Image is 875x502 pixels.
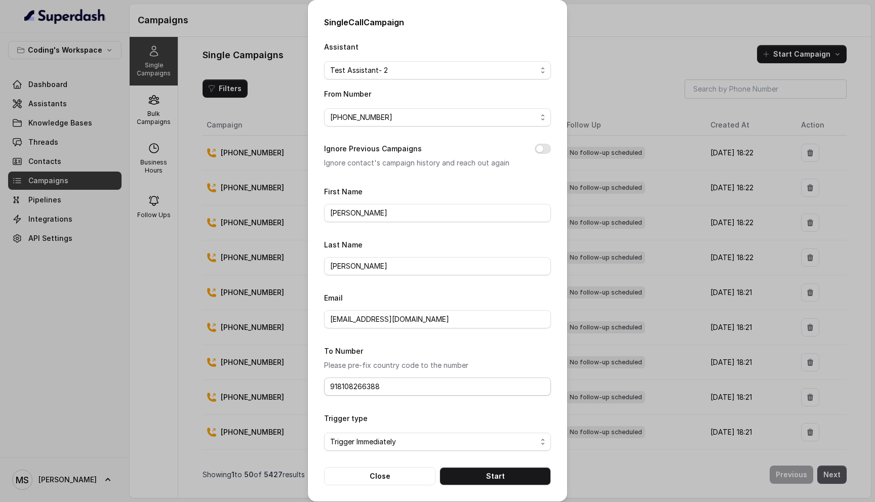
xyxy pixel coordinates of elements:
[324,414,368,423] label: Trigger type
[324,467,435,485] button: Close
[324,157,519,169] p: Ignore contact's campaign history and reach out again
[324,108,551,127] button: [PHONE_NUMBER]
[324,187,363,196] label: First Name
[324,347,363,355] label: To Number
[324,433,551,451] button: Trigger Immediately
[324,143,422,155] label: Ignore Previous Campaigns
[324,240,363,249] label: Last Name
[324,61,551,79] button: Test Assistant- 2
[324,16,551,28] h2: Single Call Campaign
[324,90,371,98] label: From Number
[330,64,537,76] span: Test Assistant- 2
[324,43,359,51] label: Assistant
[330,436,537,448] span: Trigger Immediately
[324,294,343,302] label: Email
[330,111,537,123] span: [PHONE_NUMBER]
[440,467,551,485] button: Start
[324,359,551,371] p: Please pre-fix country code to the number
